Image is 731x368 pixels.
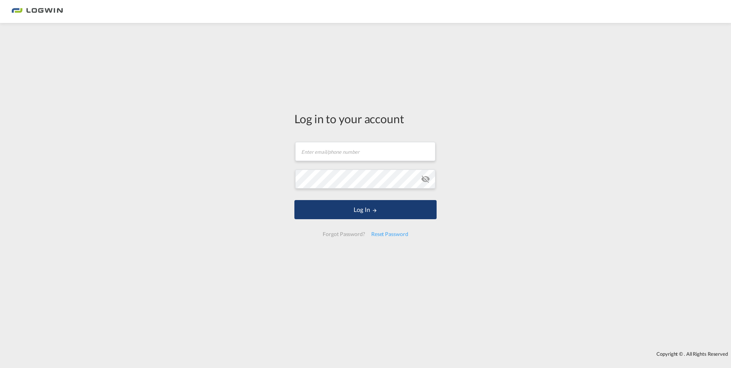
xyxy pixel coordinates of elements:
button: LOGIN [294,200,437,219]
md-icon: icon-eye-off [421,174,430,184]
div: Forgot Password? [320,227,368,241]
input: Enter email/phone number [295,142,435,161]
img: bc73a0e0d8c111efacd525e4c8ad7d32.png [11,3,63,20]
div: Reset Password [368,227,411,241]
div: Log in to your account [294,111,437,127]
